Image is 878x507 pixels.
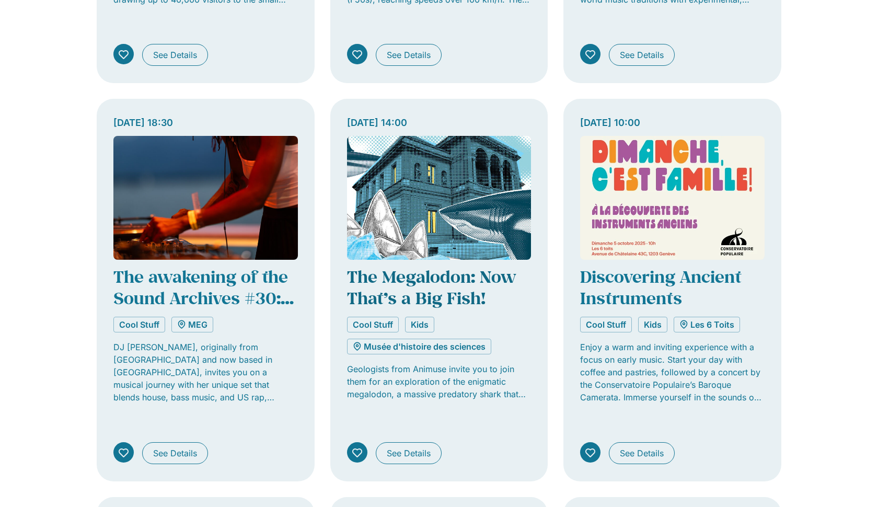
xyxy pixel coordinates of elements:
span: See Details [153,447,197,459]
a: Discovering Ancient Instruments [580,266,742,308]
a: Musée d'histoire des sciences [347,339,491,354]
a: See Details [376,442,442,464]
a: MEG [171,317,213,332]
a: Kids [405,317,434,332]
span: See Details [620,49,664,61]
span: See Details [153,49,197,61]
a: See Details [142,44,208,66]
a: The awakening of the Sound Archives #30: record playing by [PERSON_NAME] [113,266,294,351]
img: Coolturalia - A la découverte des instruments anciens [580,136,765,260]
span: See Details [620,447,664,459]
a: Cool Stuff [347,317,399,332]
a: Cool Stuff [113,317,165,332]
a: See Details [609,44,675,66]
a: Cool Stuff [580,317,632,332]
div: [DATE] 14:00 [347,116,532,130]
img: Coolturalia - The megalodon - what a big fish! [347,136,532,260]
img: Coolturalia - The awakening of the Sound Archives #30: record playing by Janeen [113,136,298,260]
a: See Details [609,442,675,464]
a: Kids [638,317,667,332]
a: Les 6 Toits [674,317,740,332]
span: See Details [387,447,431,459]
p: Enjoy a warm and inviting experience with a focus on early music. Start your day with coffee and ... [580,341,765,404]
span: See Details [387,49,431,61]
p: DJ [PERSON_NAME], originally from [GEOGRAPHIC_DATA] and now based in [GEOGRAPHIC_DATA], invites y... [113,341,298,404]
div: [DATE] 10:00 [580,116,765,130]
a: See Details [376,44,442,66]
a: See Details [142,442,208,464]
p: Geologists from Animuse invite you to join them for an exploration of the enigmatic megalodon, a ... [347,363,532,400]
a: The Megalodon: Now That’s a Big Fish! [347,266,516,308]
div: [DATE] 18:30 [113,116,298,130]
